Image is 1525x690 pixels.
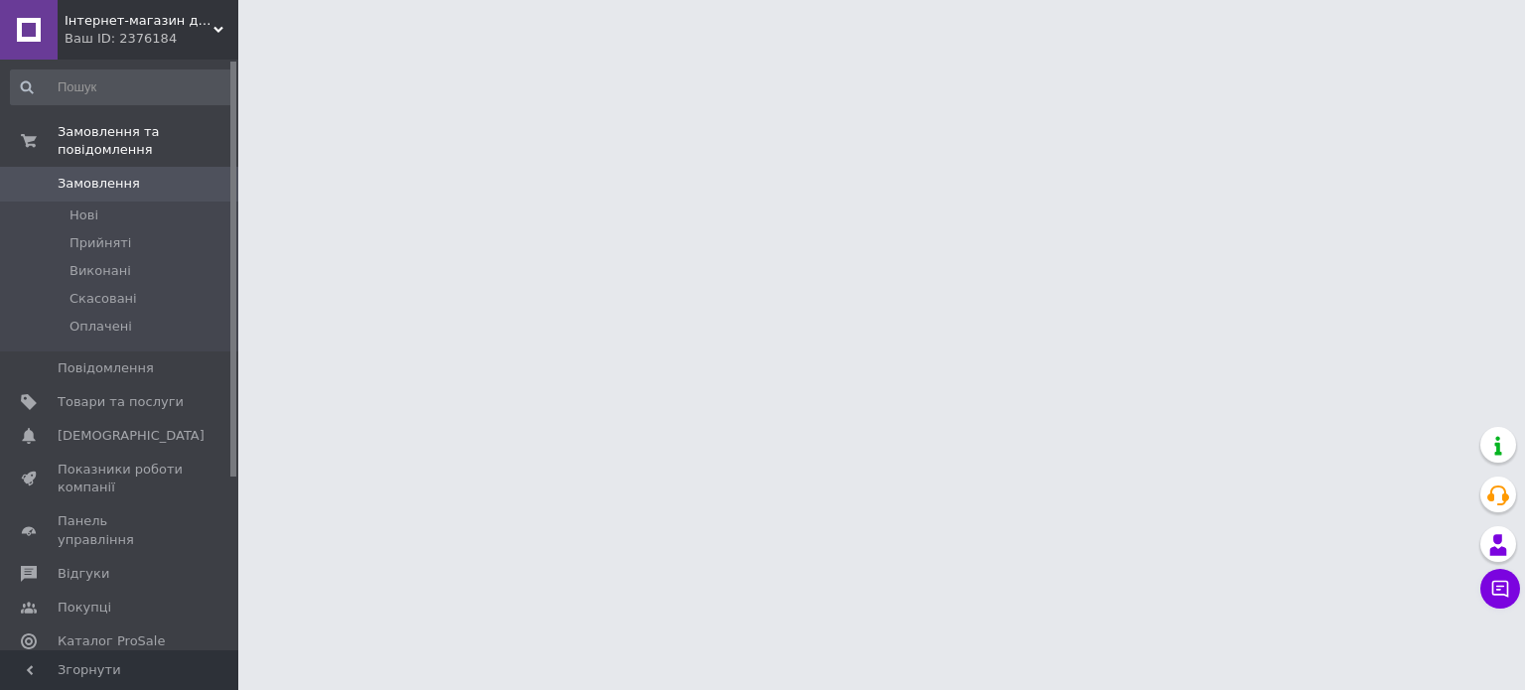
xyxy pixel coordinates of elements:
span: Інтернет-магазин дитячого одягу "Дітки-цукерочки" [65,12,213,30]
span: Замовлення та повідомлення [58,123,238,159]
span: Виконані [69,262,131,280]
button: Чат з покупцем [1480,569,1520,609]
span: [DEMOGRAPHIC_DATA] [58,427,205,445]
span: Панель управління [58,512,184,548]
span: Повідомлення [58,359,154,377]
span: Прийняті [69,234,131,252]
span: Відгуки [58,565,109,583]
span: Скасовані [69,290,137,308]
span: Покупці [58,599,111,617]
span: Оплачені [69,318,132,336]
div: Ваш ID: 2376184 [65,30,238,48]
span: Нові [69,207,98,224]
input: Пошук [10,69,234,105]
span: Товари та послуги [58,393,184,411]
span: Замовлення [58,175,140,193]
span: Показники роботи компанії [58,461,184,496]
span: Каталог ProSale [58,632,165,650]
